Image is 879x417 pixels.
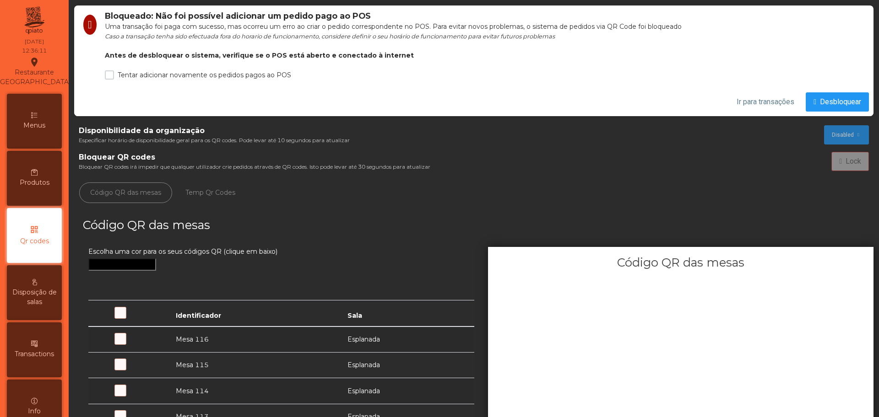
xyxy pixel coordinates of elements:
a: Temp Qr Codes [174,182,246,203]
label: Tentar adicionar novamente os pedidos pagos ao POS [118,72,291,78]
td: Mesa 115 [170,352,342,378]
h3: Código QR das mesas [83,217,472,233]
i: location_on [29,57,40,68]
span: Transactions [15,349,54,359]
span: Produtos [20,178,49,187]
span: Ir para transações [737,96,794,107]
span: Disponibilidade da organização [79,125,350,136]
span: Especificar horário de disponibilidade geral para os QR codes. Pode levar até 10 segundos para at... [79,136,350,144]
button: Disabled [824,125,869,144]
span: Info [28,406,41,416]
span: Disposição de salas [9,288,60,307]
img: qpiato [23,5,45,37]
td: Mesa 116 [170,326,342,353]
td: Mesa 114 [170,378,342,404]
td: Esplanada [342,326,474,353]
i: qr_code [30,225,39,234]
span: Caso a transação tenha sido efectuada fora do horario de funcionamento, considere definir o seu h... [105,33,555,40]
h3: Código QR das mesas [488,254,874,271]
span: Bloqueado: Não foi possível adicionar um pedido pago ao POS [105,11,371,21]
span: Bloquear QR codes [79,152,430,163]
span: Bloquear QR codes irá impedir que qualquer utilizador crie pedidos através de QR codes. Isto pode... [79,163,430,171]
button: Desbloquear [806,92,869,112]
span: Desbloquear [820,96,861,107]
label: Escolha uma cor para os seus códigos QR (clique em baixo) [88,247,277,257]
a: Código QR das mesas [79,182,172,203]
button: Ir para transações [729,92,802,112]
td: Esplanada [342,352,474,378]
div: 12:36:11 [22,47,47,55]
div: [DATE] [25,37,44,46]
th: Sala [342,300,474,326]
td: Esplanada [342,378,474,404]
span: Qr codes [20,236,49,246]
th: Identificador [170,300,342,326]
span: Menus [23,121,45,130]
span: Disabled [832,131,854,139]
b: Antes de desbloquear o sistema, verifique se o POS está aberto e conectado à internet [105,51,414,59]
span: Uma transação foi paga com sucesso, mas ocorreu um erro ao criar o pedido correspondente no POS. ... [105,22,682,31]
